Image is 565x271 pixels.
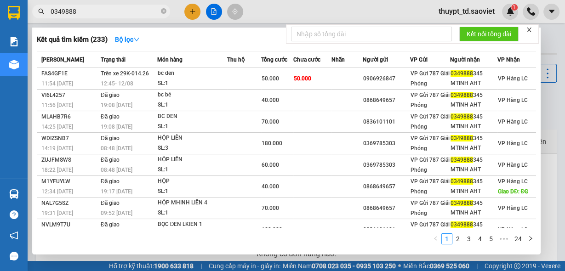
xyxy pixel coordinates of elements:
[453,234,463,244] a: 2
[430,233,441,244] button: left
[525,233,536,244] li: Next Page
[41,155,98,165] div: ZUJFMSWS
[9,37,19,46] img: solution-icon
[411,113,450,130] span: VP Gửi 787 Giải Phóng
[8,6,20,20] img: logo-vxr
[262,183,279,190] span: 40.000
[411,221,450,238] span: VP Gửi 787 Giải Phóng
[410,56,428,63] span: VP Gửi
[433,236,439,241] span: left
[411,92,450,108] span: VP Gửi 787 Giải Phóng
[498,188,528,195] span: Giao DĐ: ĐG
[101,221,120,228] span: Đã giao
[101,124,132,130] span: 19:08 [DATE]
[411,70,450,87] span: VP Gửi 787 Giải Phóng
[158,165,227,175] div: SL: 1
[363,96,410,105] div: 0868649657
[101,92,120,98] span: Đã giao
[498,226,528,233] span: VP Hàng LC
[41,80,73,87] span: 11:54 [DATE]
[38,8,45,15] span: search
[363,56,388,63] span: Người gửi
[459,27,519,41] button: Kết nối tổng đài
[101,210,132,216] span: 09:52 [DATE]
[262,226,282,233] span: 120.000
[101,188,132,195] span: 19:17 [DATE]
[451,143,497,153] div: MTINH AHT
[101,70,149,77] span: Trên xe 29K-014.26
[262,205,279,211] span: 70.000
[464,234,474,244] a: 3
[511,233,525,244] li: 24
[331,56,345,63] span: Nhãn
[41,102,73,108] span: 11:56 [DATE]
[463,233,474,244] li: 3
[158,143,227,153] div: SL: 3
[227,56,245,63] span: Thu hộ
[451,100,497,110] div: MTINH AHT
[498,75,528,82] span: VP Hàng LC
[41,198,98,208] div: NAL7G5SZ
[430,233,441,244] li: Previous Page
[41,56,84,63] span: [PERSON_NAME]
[452,233,463,244] li: 2
[262,119,279,125] span: 70.000
[411,200,450,216] span: VP Gửi 787 Giải Phóng
[51,6,159,17] input: Tìm tên, số ĐT hoặc mã đơn
[498,97,528,103] span: VP Hàng LC
[41,167,73,173] span: 18:22 [DATE]
[158,122,227,132] div: SL: 1
[101,80,133,87] span: 12:45 - 12/08
[158,155,227,165] div: HỘP LIỀN
[485,233,497,244] li: 5
[158,220,227,230] div: BỌC ĐEN LKIEN 1
[41,210,73,216] span: 19:31 [DATE]
[41,134,98,143] div: WDIZSNB7
[158,186,227,197] div: SL: 1
[41,112,98,122] div: MLAHB7R6
[41,188,73,195] span: 12:34 [DATE]
[262,75,279,82] span: 50.000
[158,112,227,122] div: BC DEN
[10,231,18,240] span: notification
[41,177,98,186] div: M1YFUYLW
[411,135,450,152] span: VP Gửi 787 Giải Phóng
[363,117,410,127] div: 0836101101
[498,162,528,168] span: VP Hàng LC
[101,135,120,141] span: Đã giao
[451,220,497,230] div: 345
[474,233,485,244] li: 4
[442,234,452,244] a: 1
[262,162,279,168] span: 60.000
[451,221,473,228] span: 0349888
[526,27,532,33] span: close
[158,133,227,143] div: HỘP LIỀN
[158,68,227,79] div: bc den
[486,234,496,244] a: 5
[451,135,473,141] span: 0349888
[451,177,497,186] div: 345
[293,56,320,63] span: Chưa cước
[133,36,140,43] span: down
[41,220,98,230] div: NVLM9T7U
[101,145,132,152] span: 08:48 [DATE]
[451,155,497,165] div: 345
[101,102,132,108] span: 19:08 [DATE]
[115,36,140,43] strong: Bộ lọc
[101,56,126,63] span: Trạng thái
[451,113,473,120] span: 0349888
[363,160,410,170] div: 0369785303
[451,70,473,77] span: 0349888
[498,140,528,147] span: VP Hàng LC
[451,157,473,163] span: 0349888
[101,200,120,206] span: Đã giao
[158,90,227,100] div: bc bé
[363,182,410,192] div: 0868649657
[158,79,227,89] div: SL: 1
[451,134,497,143] div: 345
[291,27,452,41] input: Nhập số tổng đài
[158,176,227,186] div: HỘP
[498,119,528,125] span: VP Hàng LC
[41,145,73,152] span: 14:19 [DATE]
[498,205,528,211] span: VP Hàng LC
